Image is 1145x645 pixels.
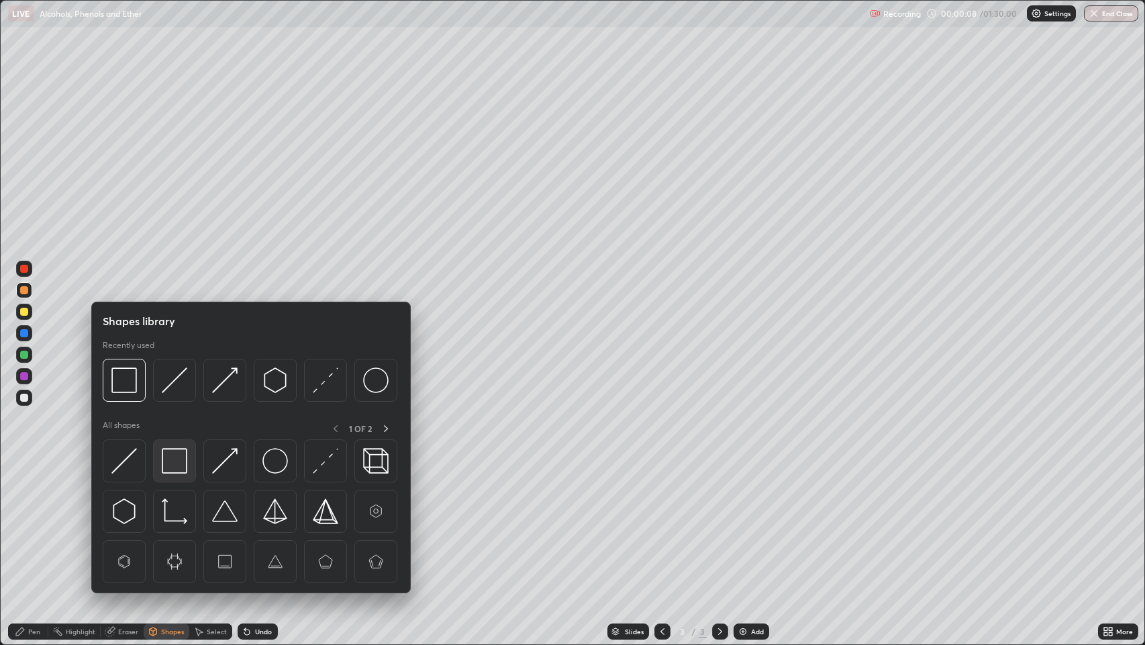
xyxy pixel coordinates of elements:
[738,626,748,637] img: add-slide-button
[161,628,184,635] div: Shapes
[162,448,187,474] img: svg+xml;charset=utf-8,%3Csvg%20xmlns%3D%22http%3A%2F%2Fwww.w3.org%2F2000%2Fsvg%22%20width%3D%2234...
[363,368,389,393] img: svg+xml;charset=utf-8,%3Csvg%20xmlns%3D%22http%3A%2F%2Fwww.w3.org%2F2000%2Fsvg%22%20width%3D%2236...
[40,8,142,19] p: Alcohols, Phenols and Ether
[1044,10,1071,17] p: Settings
[625,628,644,635] div: Slides
[692,628,696,636] div: /
[28,628,40,635] div: Pen
[162,499,187,524] img: svg+xml;charset=utf-8,%3Csvg%20xmlns%3D%22http%3A%2F%2Fwww.w3.org%2F2000%2Fsvg%22%20width%3D%2233...
[349,423,372,434] p: 1 OF 2
[313,549,338,574] img: svg+xml;charset=utf-8,%3Csvg%20xmlns%3D%22http%3A%2F%2Fwww.w3.org%2F2000%2Fsvg%22%20width%3D%2265...
[162,368,187,393] img: svg+xml;charset=utf-8,%3Csvg%20xmlns%3D%22http%3A%2F%2Fwww.w3.org%2F2000%2Fsvg%22%20width%3D%2230...
[363,549,389,574] img: svg+xml;charset=utf-8,%3Csvg%20xmlns%3D%22http%3A%2F%2Fwww.w3.org%2F2000%2Fsvg%22%20width%3D%2265...
[313,499,338,524] img: svg+xml;charset=utf-8,%3Csvg%20xmlns%3D%22http%3A%2F%2Fwww.w3.org%2F2000%2Fsvg%22%20width%3D%2234...
[207,628,227,635] div: Select
[262,549,288,574] img: svg+xml;charset=utf-8,%3Csvg%20xmlns%3D%22http%3A%2F%2Fwww.w3.org%2F2000%2Fsvg%22%20width%3D%2265...
[1031,8,1042,19] img: class-settings-icons
[262,368,288,393] img: svg+xml;charset=utf-8,%3Csvg%20xmlns%3D%22http%3A%2F%2Fwww.w3.org%2F2000%2Fsvg%22%20width%3D%2230...
[162,549,187,574] img: svg+xml;charset=utf-8,%3Csvg%20xmlns%3D%22http%3A%2F%2Fwww.w3.org%2F2000%2Fsvg%22%20width%3D%2265...
[699,626,707,638] div: 3
[212,499,238,524] img: svg+xml;charset=utf-8,%3Csvg%20xmlns%3D%22http%3A%2F%2Fwww.w3.org%2F2000%2Fsvg%22%20width%3D%2238...
[1089,8,1099,19] img: end-class-cross
[883,9,921,19] p: Recording
[1116,628,1133,635] div: More
[313,368,338,393] img: svg+xml;charset=utf-8,%3Csvg%20xmlns%3D%22http%3A%2F%2Fwww.w3.org%2F2000%2Fsvg%22%20width%3D%2230...
[255,628,272,635] div: Undo
[313,448,338,474] img: svg+xml;charset=utf-8,%3Csvg%20xmlns%3D%22http%3A%2F%2Fwww.w3.org%2F2000%2Fsvg%22%20width%3D%2230...
[262,499,288,524] img: svg+xml;charset=utf-8,%3Csvg%20xmlns%3D%22http%3A%2F%2Fwww.w3.org%2F2000%2Fsvg%22%20width%3D%2234...
[118,628,138,635] div: Eraser
[103,420,140,437] p: All shapes
[212,549,238,574] img: svg+xml;charset=utf-8,%3Csvg%20xmlns%3D%22http%3A%2F%2Fwww.w3.org%2F2000%2Fsvg%22%20width%3D%2265...
[870,8,881,19] img: recording.375f2c34.svg
[111,549,137,574] img: svg+xml;charset=utf-8,%3Csvg%20xmlns%3D%22http%3A%2F%2Fwww.w3.org%2F2000%2Fsvg%22%20width%3D%2265...
[262,448,288,474] img: svg+xml;charset=utf-8,%3Csvg%20xmlns%3D%22http%3A%2F%2Fwww.w3.org%2F2000%2Fsvg%22%20width%3D%2236...
[363,499,389,524] img: svg+xml;charset=utf-8,%3Csvg%20xmlns%3D%22http%3A%2F%2Fwww.w3.org%2F2000%2Fsvg%22%20width%3D%2265...
[66,628,95,635] div: Highlight
[111,499,137,524] img: svg+xml;charset=utf-8,%3Csvg%20xmlns%3D%22http%3A%2F%2Fwww.w3.org%2F2000%2Fsvg%22%20width%3D%2230...
[212,448,238,474] img: svg+xml;charset=utf-8,%3Csvg%20xmlns%3D%22http%3A%2F%2Fwww.w3.org%2F2000%2Fsvg%22%20width%3D%2230...
[751,628,764,635] div: Add
[111,368,137,393] img: svg+xml;charset=utf-8,%3Csvg%20xmlns%3D%22http%3A%2F%2Fwww.w3.org%2F2000%2Fsvg%22%20width%3D%2234...
[12,8,30,19] p: LIVE
[111,448,137,474] img: svg+xml;charset=utf-8,%3Csvg%20xmlns%3D%22http%3A%2F%2Fwww.w3.org%2F2000%2Fsvg%22%20width%3D%2230...
[363,448,389,474] img: svg+xml;charset=utf-8,%3Csvg%20xmlns%3D%22http%3A%2F%2Fwww.w3.org%2F2000%2Fsvg%22%20width%3D%2235...
[1084,5,1138,21] button: End Class
[103,340,154,351] p: Recently used
[676,628,689,636] div: 3
[212,368,238,393] img: svg+xml;charset=utf-8,%3Csvg%20xmlns%3D%22http%3A%2F%2Fwww.w3.org%2F2000%2Fsvg%22%20width%3D%2230...
[103,313,175,329] h5: Shapes library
